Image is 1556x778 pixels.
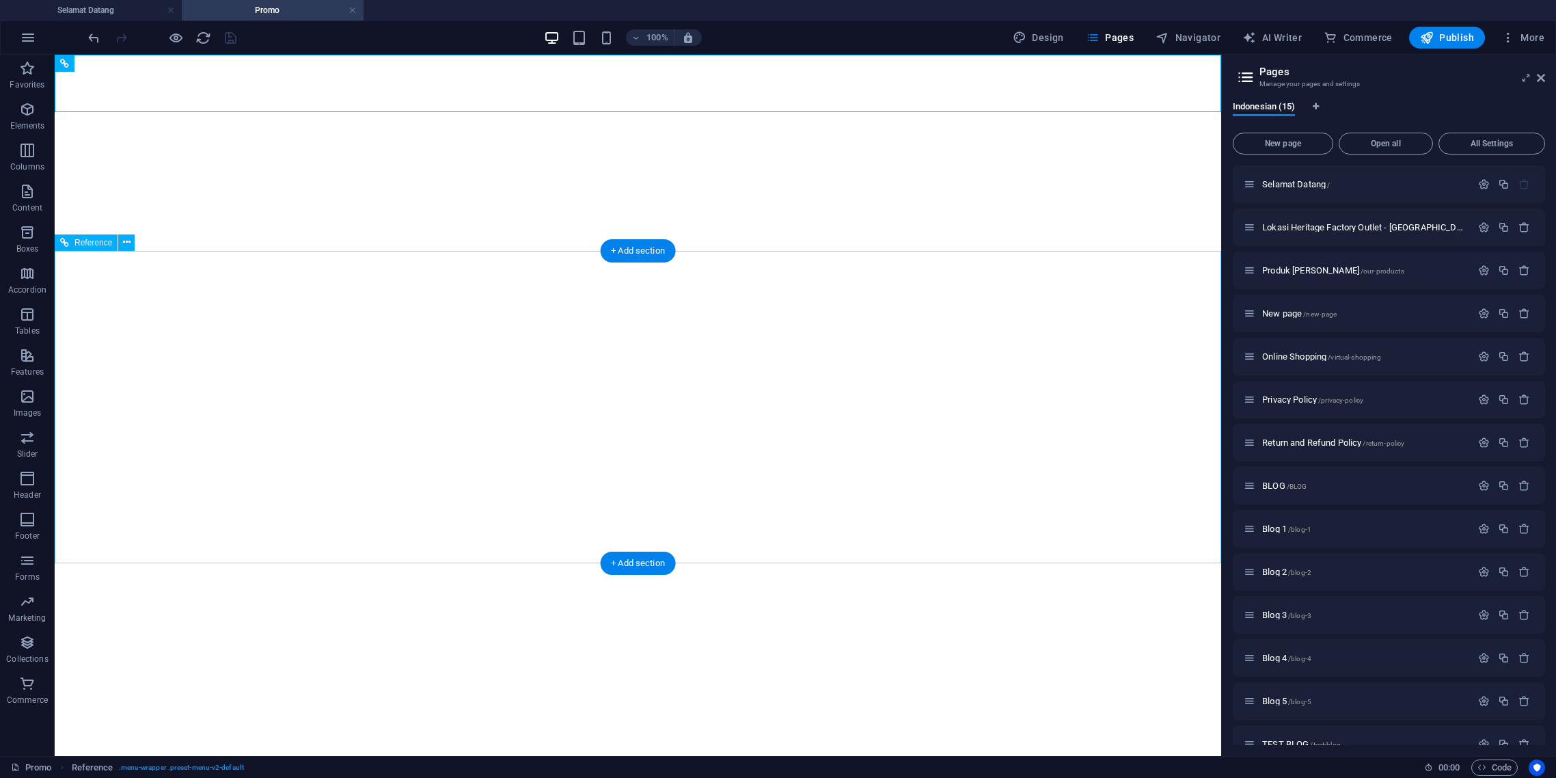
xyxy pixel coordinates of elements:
[85,29,102,46] button: undo
[1361,267,1404,275] span: /our-products
[600,239,676,263] div: + Add section
[72,760,113,776] span: Click to select. Double-click to edit
[1478,222,1490,233] div: Settings
[1498,523,1510,535] div: Duplicate
[1303,310,1337,318] span: /new-page
[1233,101,1545,127] div: Language Tabs
[14,489,41,500] p: Header
[16,243,39,254] p: Boxes
[1478,480,1490,492] div: Settings
[1501,31,1544,44] span: More
[1239,139,1327,148] span: New page
[8,284,46,295] p: Accordion
[10,120,45,131] p: Elements
[1258,180,1471,189] div: Selamat Datang/
[1318,27,1398,49] button: Commerce
[1288,526,1311,533] span: /blog-1
[8,613,46,623] p: Marketing
[1518,609,1530,621] div: Remove
[1478,308,1490,319] div: Settings
[119,760,244,776] span: . menu-wrapper .preset-menu-v2-default
[1262,567,1311,577] span: Click to open page
[15,531,40,541] p: Footer
[10,161,44,172] p: Columns
[1518,523,1530,535] div: Remove
[10,79,44,90] p: Favorites
[626,29,674,46] button: 100%
[1258,524,1471,533] div: Blog 1/blog-1
[195,30,211,46] i: Reload page
[1518,351,1530,362] div: Remove
[1478,523,1490,535] div: Settings
[1080,27,1139,49] button: Pages
[15,325,40,336] p: Tables
[1156,31,1220,44] span: Navigator
[72,760,244,776] nav: breadcrumb
[1518,265,1530,276] div: Remove
[1262,308,1337,319] span: Click to open page
[1288,698,1311,706] span: /blog-5
[11,760,52,776] a: Click to cancel selection. Double-click to open Pages
[1233,98,1295,118] span: Indonesian (15)
[1471,760,1518,776] button: Code
[6,654,48,665] p: Collections
[1438,760,1460,776] span: 00 00
[1262,265,1404,276] span: Click to open page
[1288,612,1311,619] span: /blog-3
[11,366,44,377] p: Features
[1518,178,1530,190] div: The startpage cannot be deleted
[1498,609,1510,621] div: Duplicate
[1498,308,1510,319] div: Duplicate
[1477,760,1512,776] span: Code
[12,202,42,213] p: Content
[86,30,102,46] i: Undo: Change pages (Ctrl+Z)
[1086,31,1134,44] span: Pages
[1478,394,1490,405] div: Settings
[1478,609,1490,621] div: Settings
[1258,740,1471,749] div: TEST BLOG/test-blog
[1518,652,1530,664] div: Remove
[1310,741,1340,749] span: /test-blog
[1420,31,1474,44] span: Publish
[1007,27,1069,49] button: Design
[1478,695,1490,707] div: Settings
[1258,697,1471,706] div: Blog 5/blog-5
[1262,739,1341,749] span: TEST BLOG
[1233,133,1333,155] button: New page
[1498,695,1510,707] div: Duplicate
[1518,738,1530,750] div: Remove
[1318,397,1363,404] span: /privacy-policy
[1498,480,1510,492] div: Duplicate
[14,407,42,418] p: Images
[182,3,364,18] h4: Promo
[1339,133,1433,155] button: Open all
[15,572,40,582] p: Forms
[1262,351,1381,362] span: Click to open page
[1007,27,1069,49] div: Design (Ctrl+Alt+Y)
[1327,181,1330,189] span: /
[1478,566,1490,578] div: Settings
[1288,655,1311,662] span: /blog-4
[1409,27,1485,49] button: Publish
[1258,481,1471,490] div: BLOG/BLOG
[1518,695,1530,707] div: Remove
[1498,394,1510,405] div: Duplicate
[1478,178,1490,190] div: Settings
[1424,760,1460,776] h6: Session time
[1518,308,1530,319] div: Remove
[1518,566,1530,578] div: Remove
[1498,178,1510,190] div: Duplicate
[1013,31,1064,44] span: Design
[195,29,211,46] button: reload
[74,239,112,247] span: Reference
[1262,653,1311,663] span: Click to open page
[1438,133,1545,155] button: All Settings
[1328,353,1381,361] span: /virtual-shopping
[1324,31,1393,44] span: Commerce
[1262,481,1307,491] span: BLOG
[1478,265,1490,276] div: Settings
[1262,394,1363,405] span: Click to open page
[1242,31,1302,44] span: AI Writer
[1258,309,1471,318] div: New page/new-page
[1518,394,1530,405] div: Remove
